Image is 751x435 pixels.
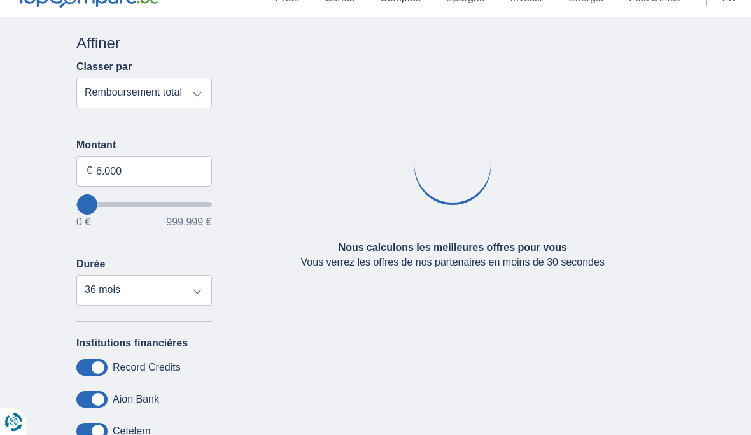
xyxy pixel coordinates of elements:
[76,32,212,54] div: Affiner
[76,202,212,207] input: wantToBorrow
[76,259,105,270] label: Durée
[76,217,90,227] span: 0 €
[76,61,132,73] label: Classer par
[113,362,181,373] label: Record Credits
[339,242,567,253] b: Nous calculons les meilleures offres pour vous
[166,217,211,227] span: 999.999 €
[76,338,188,349] label: Institutions financières
[87,164,92,178] span: €
[76,139,212,151] label: Montant
[113,394,159,405] label: Aion Bank
[301,241,605,270] div: Vous verrez les offres de nos partenaires en moins de 30 secondes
